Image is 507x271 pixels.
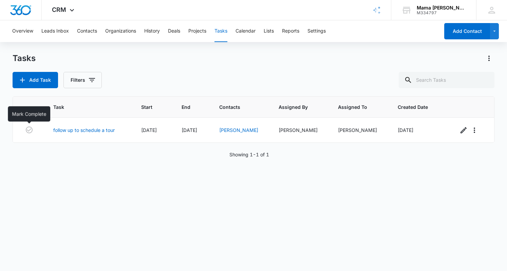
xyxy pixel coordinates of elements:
h1: Tasks [13,53,36,63]
a: [PERSON_NAME] [219,127,258,133]
button: History [144,20,160,42]
button: Organizations [105,20,136,42]
button: Settings [307,20,326,42]
div: [PERSON_NAME] [279,127,322,134]
button: Add Contact [444,23,490,39]
span: [DATE] [182,127,197,133]
button: Calendar [236,20,256,42]
a: follow up to schedule a tour [53,127,115,134]
button: Deals [168,20,180,42]
div: account id [417,11,466,15]
span: [DATE] [398,127,413,133]
button: Actions [484,53,494,64]
span: Assigned To [338,103,371,111]
span: Assigned By [279,103,312,111]
span: [DATE] [141,127,157,133]
input: Search Tasks [399,72,494,88]
button: Contacts [77,20,97,42]
button: Leads Inbox [41,20,69,42]
span: End [182,103,193,111]
span: Task [53,103,115,111]
button: Lists [264,20,274,42]
span: CRM [52,6,66,13]
button: Filters [63,72,102,88]
span: Start [141,103,155,111]
span: Contacts [219,103,252,111]
span: Created Date [398,103,432,111]
p: Showing 1-1 of 1 [229,151,269,158]
button: Reports [282,20,299,42]
button: Projects [188,20,206,42]
button: Overview [12,20,33,42]
div: [PERSON_NAME] [338,127,381,134]
button: Add Task [13,72,58,88]
div: account name [417,5,466,11]
div: Mark Complete [8,106,50,121]
button: Tasks [214,20,227,42]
